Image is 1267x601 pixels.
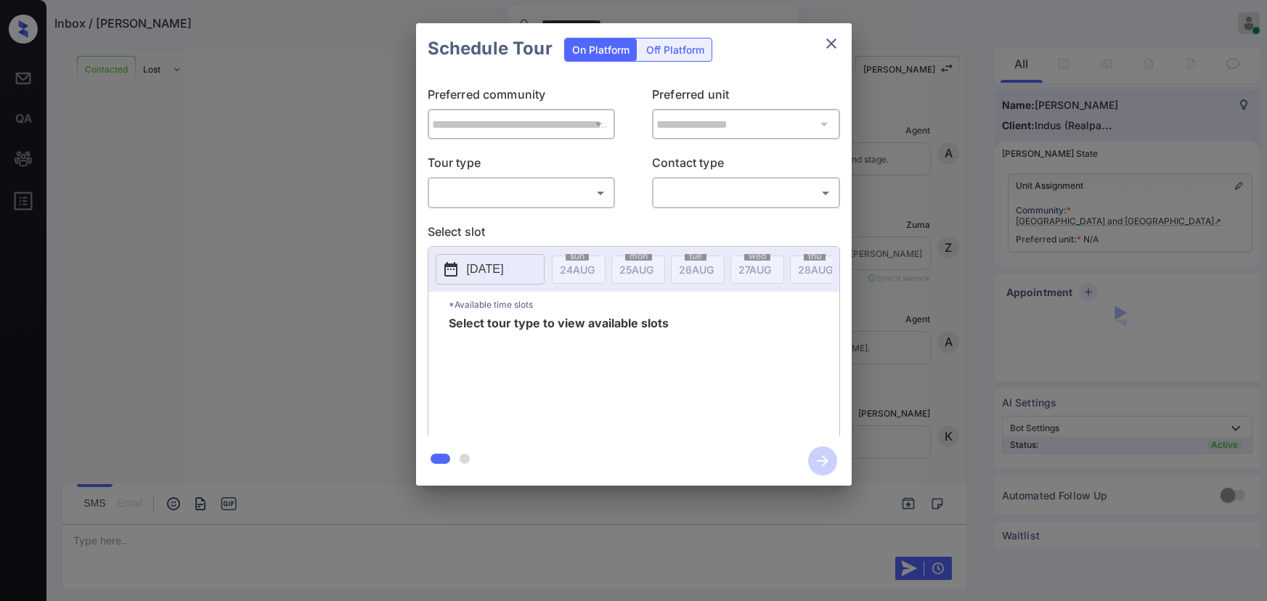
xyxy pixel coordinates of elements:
[428,154,616,177] p: Tour type
[565,38,637,61] div: On Platform
[467,261,504,278] p: [DATE]
[428,86,616,109] p: Preferred community
[449,292,839,317] p: *Available time slots
[436,254,545,285] button: [DATE]
[639,38,712,61] div: Off Platform
[428,223,840,246] p: Select slot
[817,29,846,58] button: close
[449,317,669,433] span: Select tour type to view available slots
[652,86,840,109] p: Preferred unit
[416,23,564,74] h2: Schedule Tour
[652,154,840,177] p: Contact type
